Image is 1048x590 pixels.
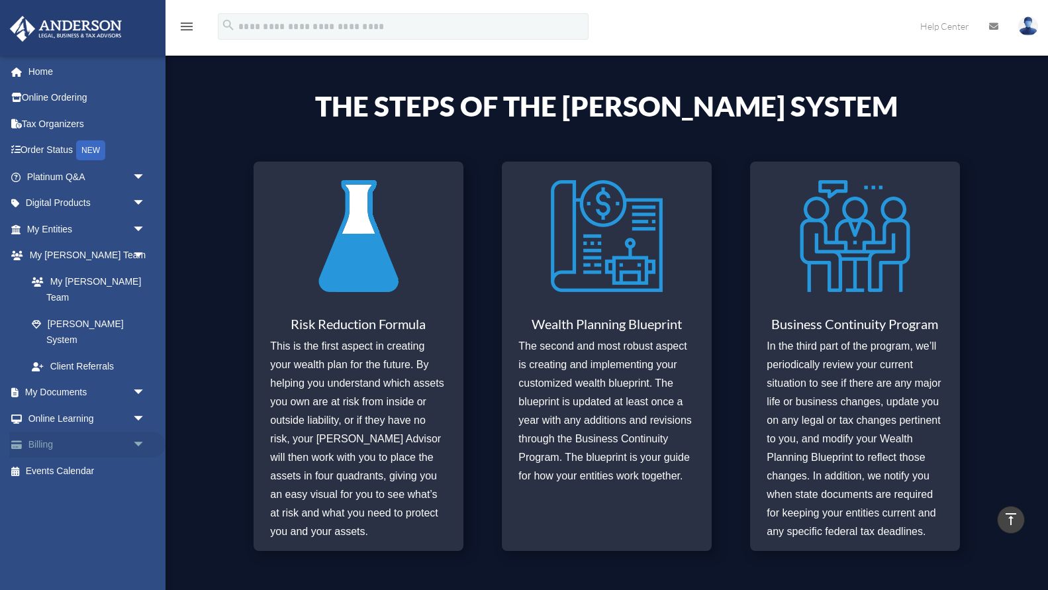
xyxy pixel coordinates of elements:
a: Billingarrow_drop_down [9,432,166,458]
span: arrow_drop_down [132,190,159,217]
i: menu [179,19,195,34]
h3: Business Continuity Program [767,317,943,337]
h4: The Steps of the [PERSON_NAME] System [254,92,959,126]
div: NEW [76,140,105,160]
a: Home [9,58,166,85]
a: Events Calendar [9,458,166,484]
i: search [221,18,236,32]
p: In the third part of the program, we’ll periodically review your current situation to see if ther... [767,337,943,541]
a: menu [179,23,195,34]
a: Order StatusNEW [9,137,166,164]
p: This is the first aspect in creating your wealth plan for the future. By helping you understand w... [270,337,446,541]
h3: Risk Reduction Formula [270,317,446,337]
i: vertical_align_top [1003,511,1019,527]
a: vertical_align_top [997,506,1025,534]
a: Client Referrals [19,353,166,379]
a: Digital Productsarrow_drop_down [9,190,166,217]
span: arrow_drop_down [132,164,159,191]
a: My Documentsarrow_drop_down [9,379,166,406]
a: Tax Organizers [9,111,166,137]
span: arrow_drop_down [132,379,159,407]
a: My [PERSON_NAME] Teamarrow_drop_down [9,242,166,269]
span: arrow_drop_down [132,432,159,459]
img: User Pic [1018,17,1038,36]
img: Wealth Planning Blueprint [551,172,663,301]
span: arrow_drop_down [132,405,159,432]
a: Platinum Q&Aarrow_drop_down [9,164,166,190]
p: The second and most robust aspect is creating and implementing your customized wealth blueprint. ... [518,337,694,485]
img: Risk Reduction Formula [303,172,414,301]
h3: Wealth Planning Blueprint [518,317,694,337]
span: arrow_drop_down [132,242,159,270]
a: [PERSON_NAME] System [19,311,159,353]
img: Business Continuity Program [799,172,911,301]
a: Online Learningarrow_drop_down [9,405,166,432]
a: Online Ordering [9,85,166,111]
img: Anderson Advisors Platinum Portal [6,16,126,42]
a: My [PERSON_NAME] Team [19,268,166,311]
span: arrow_drop_down [132,216,159,243]
a: My Entitiesarrow_drop_down [9,216,166,242]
